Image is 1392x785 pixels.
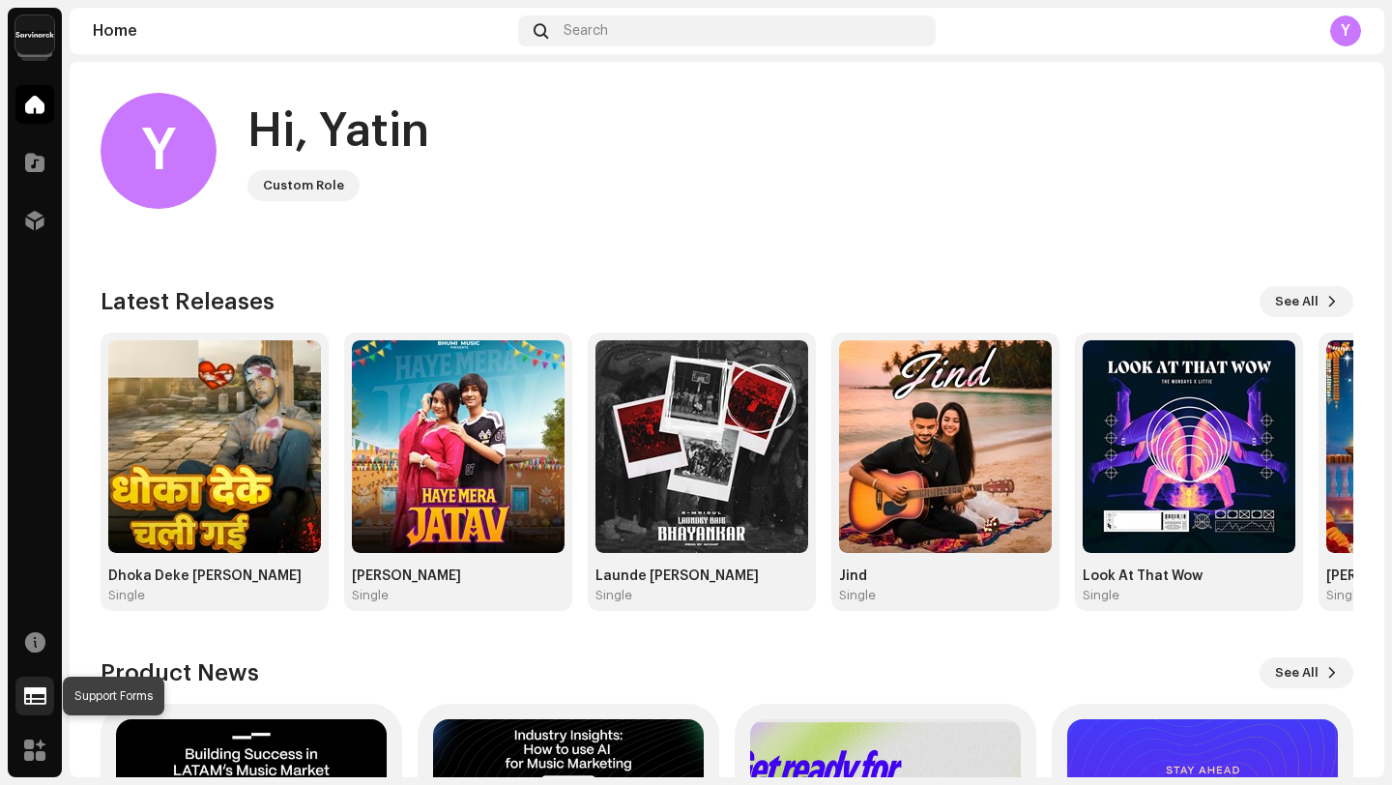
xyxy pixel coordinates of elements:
div: Single [1083,588,1119,603]
span: Search [564,23,608,39]
div: Launde [PERSON_NAME] [595,568,808,584]
div: Jind [839,568,1052,584]
span: See All [1275,282,1319,321]
div: Single [1326,588,1363,603]
button: See All [1260,286,1353,317]
div: Single [108,588,145,603]
h3: Latest Releases [101,286,275,317]
img: 3480fc8f-ad08-45d2-8a3d-7d889ca2512c [595,340,808,553]
div: Dhoka Deke [PERSON_NAME] [108,568,321,584]
div: Y [1330,15,1361,46]
img: 537129df-5630-4d26-89eb-56d9d044d4fa [15,15,54,54]
h3: Product News [101,657,259,688]
img: ce776277-0421-4540-858c-c9e77af9f118 [839,340,1052,553]
div: Y [101,93,217,209]
div: Home [93,23,510,39]
div: Hi, Yatin [247,101,429,162]
img: 43b40eb2-a110-4e51-8fcf-f32c7ba18c94 [352,340,565,553]
img: a274662f-f82e-46a3-9a26-2bd4f576de76 [1083,340,1295,553]
div: Look At That Wow [1083,568,1295,584]
span: See All [1275,654,1319,692]
div: Single [352,588,389,603]
div: Custom Role [263,174,344,197]
img: e864a9fd-955a-4326-8cc4-f4dbc81f0732 [108,340,321,553]
button: See All [1260,657,1353,688]
div: Single [839,588,876,603]
div: [PERSON_NAME] [352,568,565,584]
div: Single [595,588,632,603]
